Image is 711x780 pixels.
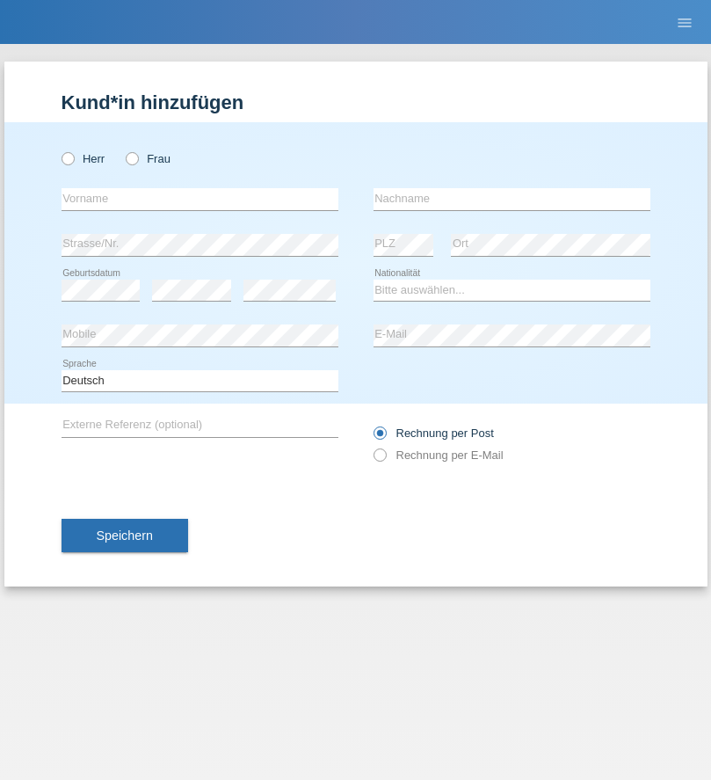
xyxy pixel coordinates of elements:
[62,91,650,113] h1: Kund*in hinzufügen
[97,529,153,543] span: Speichern
[374,448,385,470] input: Rechnung per E-Mail
[676,14,693,32] i: menu
[374,426,494,440] label: Rechnung per Post
[374,448,504,462] label: Rechnung per E-Mail
[62,152,105,165] label: Herr
[62,152,73,164] input: Herr
[374,426,385,448] input: Rechnung per Post
[126,152,137,164] input: Frau
[62,519,188,552] button: Speichern
[667,17,702,27] a: menu
[126,152,170,165] label: Frau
